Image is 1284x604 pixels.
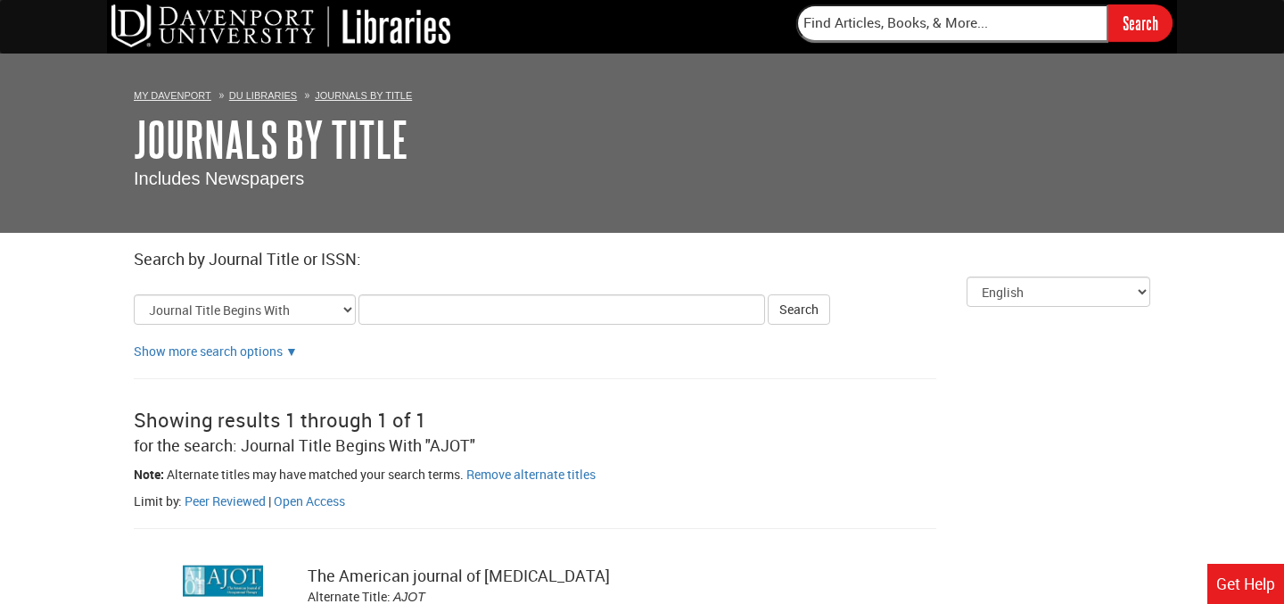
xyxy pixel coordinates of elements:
[308,565,890,588] div: The American journal of [MEDICAL_DATA]
[308,556,309,557] label: Search inside this journal
[1108,4,1173,41] input: Search
[268,492,271,509] span: |
[185,492,266,509] a: Filter by peer reviewed
[134,434,475,456] span: for the search: Journal Title Begins With "AJOT"
[393,590,425,604] span: AJOT
[1207,564,1284,604] a: Get Help
[768,294,830,325] button: Search
[466,466,596,483] a: Remove alternate titles
[134,86,1150,103] ol: Breadcrumbs
[285,343,298,360] a: Show more search options
[134,343,283,360] a: Show more search options
[134,90,211,101] a: My Davenport
[134,251,1150,269] h2: Search by Journal Title or ISSN:
[134,407,426,433] span: Showing results 1 through 1 of 1
[274,492,345,509] a: Filter by peer open access
[111,4,450,47] img: DU Libraries
[134,166,1150,192] p: Includes Newspapers
[167,466,464,483] span: Alternate titles may have matched your search terms.
[134,466,164,483] span: Note:
[796,4,1108,42] input: Find Articles, Books, & More...
[183,565,263,596] img: cover image for: The American journal of occupational therapy
[134,492,182,509] span: Limit by:
[315,90,412,101] a: Journals By Title
[134,112,408,167] a: Journals By Title
[229,90,297,101] a: DU Libraries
